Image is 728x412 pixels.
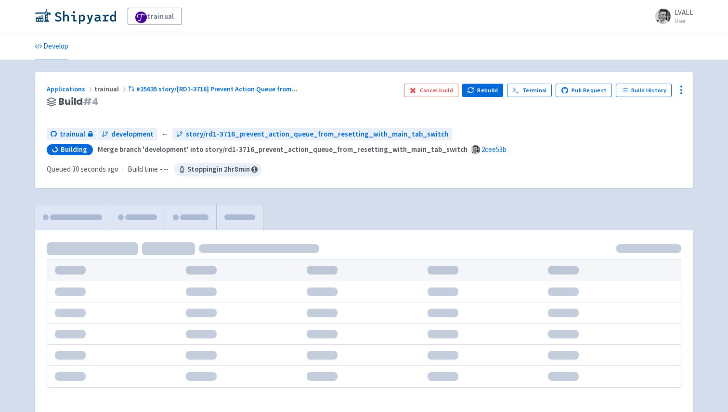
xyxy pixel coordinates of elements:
small: User [675,18,693,24]
span: Build [58,96,99,107]
span: #25635 story/[RD1-3716] Prevent Action Queue from ... [136,85,298,93]
a: #25635 story/[RD1-3716] Prevent Action Queue from... [128,85,299,93]
span: trainual [94,85,128,93]
a: 2cee53b [481,145,507,154]
strong: Merge branch 'development' into story/rd1-3716_prevent_action_queue_from_resetting_with_main_tab_... [98,145,468,154]
span: story/rd1-3716_prevent_action_queue_from_resetting_with_main_tab_switch [186,129,448,140]
a: LVALL User [650,9,693,24]
span: Stopping in 2 hr 8 min [174,163,261,176]
a: Terminal [507,84,552,97]
time: 30 seconds ago [72,164,118,174]
a: Build History [616,84,672,97]
span: ← [161,129,169,140]
div: · [47,163,261,176]
a: development [98,128,157,141]
span: Building [61,145,87,154]
a: trainual [128,8,182,25]
img: Shipyard logo [35,9,116,24]
a: story/rd1-3716_prevent_action_queue_from_resetting_with_main_tab_switch [172,128,452,141]
a: Develop [35,33,68,60]
a: Applications [47,85,94,93]
span: development [111,129,154,140]
span: LVALL [675,8,693,17]
button: Rebuild [462,84,504,97]
span: trainual [60,129,85,140]
span: Build time [128,164,158,175]
span: -:-- [160,164,169,175]
span: # 4 [83,95,99,108]
button: Cancel build [404,84,458,97]
span: Queued [47,164,118,174]
a: Pull Request [556,84,612,97]
a: trainual [47,128,97,141]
